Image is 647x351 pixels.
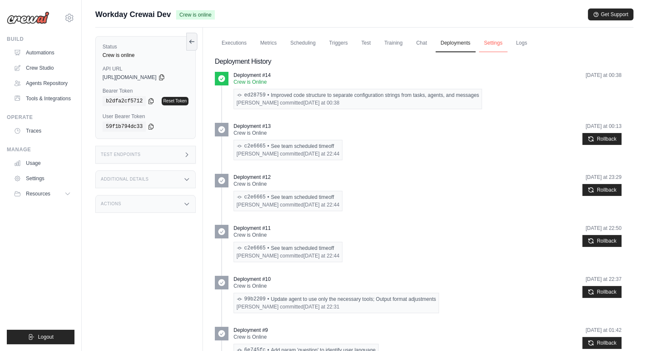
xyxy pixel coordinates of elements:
[10,46,74,59] a: Automations
[101,201,121,207] h3: Actions
[10,124,74,138] a: Traces
[234,232,342,238] p: Crew is Online
[244,143,265,150] a: c2e6665
[237,99,479,106] div: [PERSON_NAME] committed
[285,34,320,52] a: Scheduling
[582,133,621,145] button: Rollback
[586,225,622,231] time: October 10, 2025 at 22:50 IST
[588,8,633,20] button: Get Support
[237,143,339,150] div: See team scheduled timeoff
[234,327,268,334] p: Deployment #9
[103,52,188,59] div: Crew is online
[162,97,188,105] a: Reset Token
[267,296,269,303] span: •
[586,123,622,129] time: October 11, 2025 at 00:13 IST
[234,225,271,232] p: Deployment #11
[237,245,339,252] div: See team scheduled timeoff
[303,304,339,310] time: October 7, 2025 at 22:31 IST
[237,92,479,99] div: Improved code structure to separate configuration strings from tasks, agents, and messages
[234,334,379,340] p: Crew is Online
[10,187,74,201] button: Resources
[267,92,269,99] span: •
[103,65,188,72] label: API URL
[7,36,74,42] div: Build
[103,122,146,132] code: 59f1b794dc33
[267,194,269,201] span: •
[103,88,188,94] label: Bearer Token
[234,79,482,85] p: Crew is Online
[267,143,269,150] span: •
[244,194,265,201] a: c2e6665
[479,34,507,52] a: Settings
[244,245,265,252] a: c2e6665
[176,10,215,20] span: Crew is online
[244,92,265,99] a: ed28759
[436,34,476,52] a: Deployments
[303,151,339,157] time: October 10, 2025 at 22:44 IST
[101,177,148,182] h3: Additional Details
[582,286,621,298] button: Rollback
[586,174,622,180] time: October 10, 2025 at 23:29 IST
[244,296,265,303] a: 99b2209
[237,303,436,310] div: [PERSON_NAME] committed
[303,253,339,259] time: October 10, 2025 at 22:44 IST
[103,96,146,106] code: b2dfa2cf5712
[10,172,74,185] a: Settings
[237,296,436,303] div: Update agent to use only the necessary tools; Output format adjustments
[10,61,74,75] a: Crew Studio
[7,114,74,121] div: Operate
[356,34,376,52] a: Test
[103,74,157,81] span: [URL][DOMAIN_NAME]
[586,276,622,282] time: October 7, 2025 at 22:37 IST
[604,310,647,351] iframe: Chat Widget
[234,130,342,136] p: Crew is Online
[234,72,271,79] p: Deployment #14
[234,174,271,181] p: Deployment #12
[234,123,271,130] p: Deployment #13
[103,43,188,50] label: Status
[26,190,50,197] span: Resources
[582,184,621,196] button: Rollback
[215,57,621,67] h2: Deployment History
[234,276,271,283] p: Deployment #10
[237,201,339,208] div: [PERSON_NAME] committed
[101,152,141,157] h3: Test Endpoints
[586,72,622,78] time: October 11, 2025 at 00:38 IST
[234,283,439,289] p: Crew is Online
[237,194,339,201] div: See team scheduled timeoff
[38,334,54,340] span: Logout
[303,202,339,208] time: October 10, 2025 at 22:44 IST
[379,34,408,52] a: Training
[255,34,282,52] a: Metrics
[10,156,74,170] a: Usage
[217,34,252,52] a: Executions
[511,34,532,52] a: Logs
[7,11,49,24] img: Logo
[586,327,622,333] time: October 7, 2025 at 01:42 IST
[411,34,432,52] a: Chat
[237,252,339,259] div: [PERSON_NAME] committed
[303,100,339,106] time: October 11, 2025 at 00:38 IST
[582,337,621,349] button: Rollback
[267,245,269,252] span: •
[582,235,621,247] button: Rollback
[7,330,74,344] button: Logout
[7,146,74,153] div: Manage
[10,76,74,90] a: Agents Repository
[324,34,353,52] a: Triggers
[237,150,339,157] div: [PERSON_NAME] committed
[10,92,74,105] a: Tools & Integrations
[234,181,342,187] p: Crew is Online
[103,113,188,120] label: User Bearer Token
[95,8,171,20] span: Workday Crewai Dev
